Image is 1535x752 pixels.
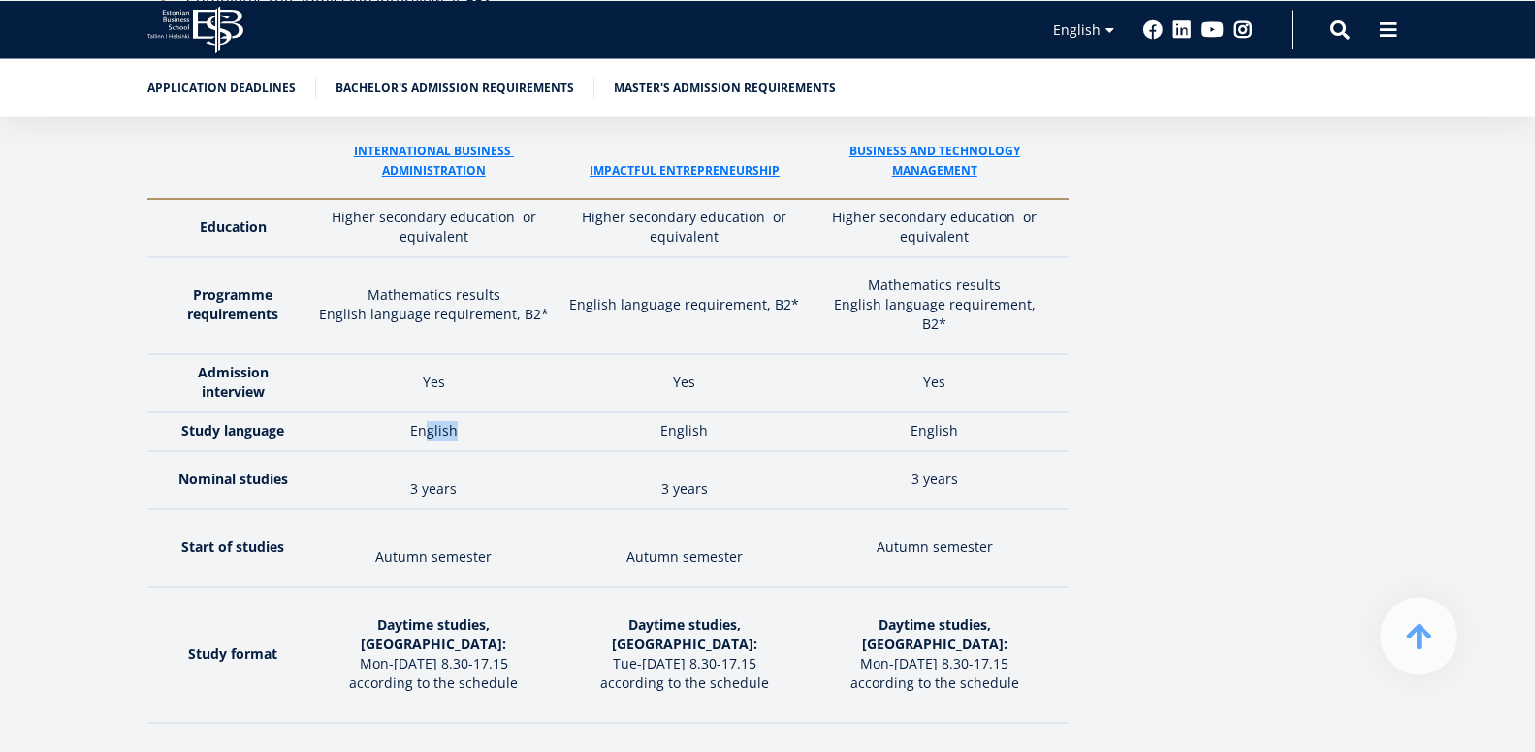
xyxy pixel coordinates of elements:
[336,78,574,97] a: Bachelor's admission requirements
[319,673,549,693] p: according to the schedule
[361,615,506,653] strong: Daytime studies, [GEOGRAPHIC_DATA]:
[820,142,1049,180] a: Business and Technology Management
[559,412,811,451] td: English
[198,363,269,401] strong: Admission interview
[559,199,811,257] td: Higher secondary education or equivalent
[811,412,1069,451] td: English
[181,421,284,440] strong: Study language
[1233,19,1253,39] a: Instagram
[568,673,801,693] p: according to the schedule
[811,451,1069,509] td: 3 years
[612,615,757,653] strong: Daytime studies, [GEOGRAPHIC_DATA]:
[309,199,559,257] td: Higher secondary education or equivalent
[862,615,1007,653] strong: Daytime studies, [GEOGRAPHIC_DATA]:
[319,654,549,673] p: Mon-[DATE] 8.30-17.15
[188,644,277,663] strong: Study format
[1172,19,1192,39] a: Linkedin
[1143,19,1163,39] a: Facebook
[319,305,549,324] p: English language requirement, B2*
[319,547,549,567] p: Autumn semester
[590,161,780,180] a: ImPACTFUL ENTREPRENEURSHIP
[820,654,1049,673] p: Mon-[DATE] 8.30-17.15
[181,538,284,556] strong: Start of studies
[811,509,1069,587] td: Autumn semester
[309,354,559,412] td: Yes
[568,547,801,567] p: Autumn semester
[200,217,267,236] strong: Education
[187,285,278,323] strong: Programme requirements
[319,285,549,305] p: Mathematics results
[309,412,559,451] td: English
[820,673,1049,693] p: according to the schedule
[568,654,801,673] p: Tue-[DATE] 8.30-17.15
[382,161,486,180] a: administraTion
[811,354,1069,412] td: Yes
[178,470,288,488] strong: Nominal studies
[811,199,1069,257] td: Higher secondary education or equivalent
[820,276,1049,295] p: Mathematics results
[820,295,1049,334] p: English language requirement, B2*
[319,479,549,499] p: 3 years
[1201,19,1224,39] a: Youtube
[568,479,801,499] p: 3 years
[354,142,514,161] a: International business
[559,354,811,412] td: Yes
[614,78,836,97] a: Master's admission requirements
[568,295,801,314] p: English language requirement, B2*
[147,78,296,97] a: Application deadlines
